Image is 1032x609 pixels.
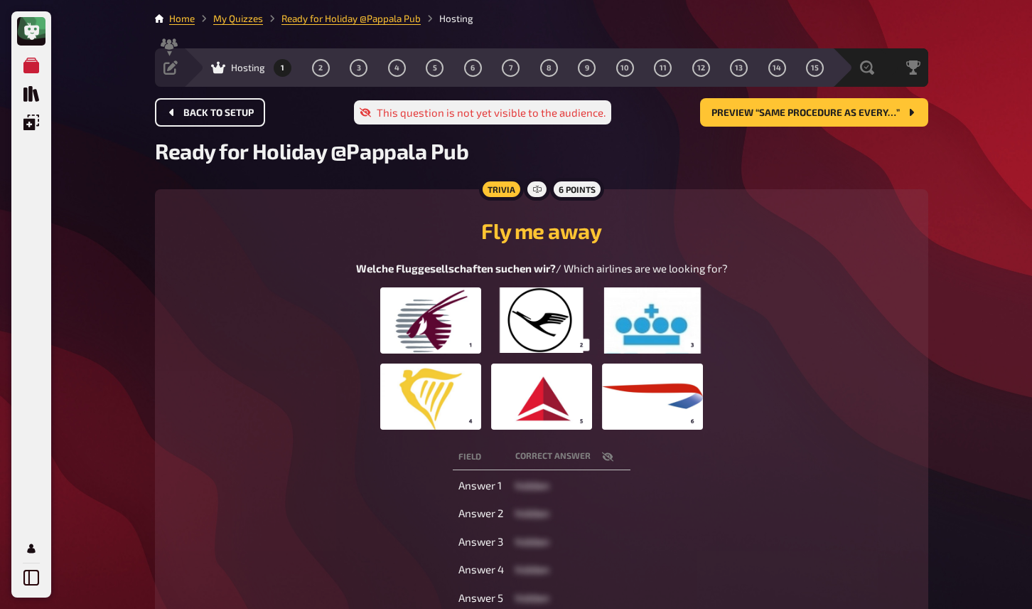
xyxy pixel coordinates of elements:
td: Answer 4 [453,557,510,583]
button: 14 [765,56,788,79]
span: Hosting [231,62,265,73]
button: 11 [652,56,674,79]
span: Welche Fluggesellschaften suchen wir? [356,262,556,275]
span: / Which airlines are we looking for? [556,262,728,275]
div: Trivia [479,178,524,201]
span: hidden [515,479,549,492]
button: 7 [500,56,522,79]
button: 4 [385,56,408,79]
button: Back to setup [155,98,265,127]
a: My Quizzes [17,51,45,80]
a: My Account [17,534,45,563]
td: Answer 3 [453,529,510,555]
span: 1 [281,64,284,72]
a: Ready for Holiday @Pappala Pub [281,13,421,24]
span: hidden [515,563,549,576]
span: Ready for Holiday @Pappala Pub [155,138,469,164]
th: Field [453,444,510,470]
button: 5 [424,56,446,79]
span: 15 [811,64,819,72]
button: 8 [537,56,560,79]
div: 6 points [550,178,604,201]
li: Hosting [421,11,473,26]
li: My Quizzes [195,11,263,26]
span: 7 [509,64,513,72]
button: Preview “Same procedure as every…” [700,98,928,127]
span: 2 [318,64,323,72]
span: 6 [471,64,475,72]
th: correct answer [510,444,630,470]
a: My Quizzes [213,13,263,24]
button: 12 [689,56,712,79]
button: 3 [348,56,370,79]
span: 11 [660,64,667,72]
button: 6 [461,56,484,79]
td: Answer 2 [453,501,510,526]
img: image [380,287,702,430]
li: Ready for Holiday @Pappala Pub [263,11,421,26]
span: 5 [433,64,437,72]
span: 3 [357,64,361,72]
h2: Fly me away [172,218,911,243]
span: hidden [515,535,549,548]
button: 10 [613,56,636,79]
button: 2 [309,56,332,79]
button: 9 [576,56,598,79]
span: 9 [585,64,589,72]
span: 14 [773,64,781,72]
span: 4 [394,64,399,72]
a: Home [169,13,195,24]
span: hidden [515,507,549,519]
li: Home [169,11,195,26]
a: Quiz Library [17,80,45,108]
span: 13 [735,64,743,72]
span: 12 [697,64,705,72]
span: Back to setup [183,108,254,118]
button: 1 [272,56,294,79]
span: Preview “Same procedure as every…” [711,108,900,118]
span: 10 [620,64,629,72]
span: hidden [515,591,549,604]
span: 8 [547,64,552,72]
a: Overlays [17,108,45,137]
td: Answer 1 [453,473,510,499]
button: 13 [728,56,751,79]
div: This question is not yet visible to the audience. [354,100,611,125]
button: 15 [804,56,827,79]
